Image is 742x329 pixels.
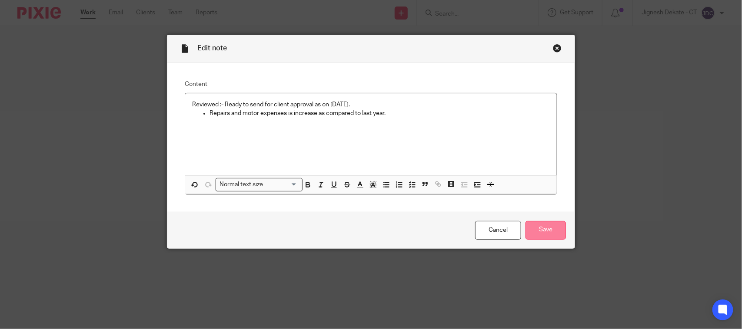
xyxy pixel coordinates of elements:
div: Close this dialog window [553,44,562,53]
label: Content [185,80,557,89]
p: Reviewed :- Ready to send for client approval as on [DATE]. [192,100,550,109]
div: Search for option [216,178,303,191]
a: Cancel [475,221,521,240]
span: Normal text size [218,180,265,189]
span: Edit note [197,45,227,52]
p: Repairs and motor expenses is increase as compared to last year. [210,109,550,118]
input: Save [526,221,566,240]
input: Search for option [266,180,297,189]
